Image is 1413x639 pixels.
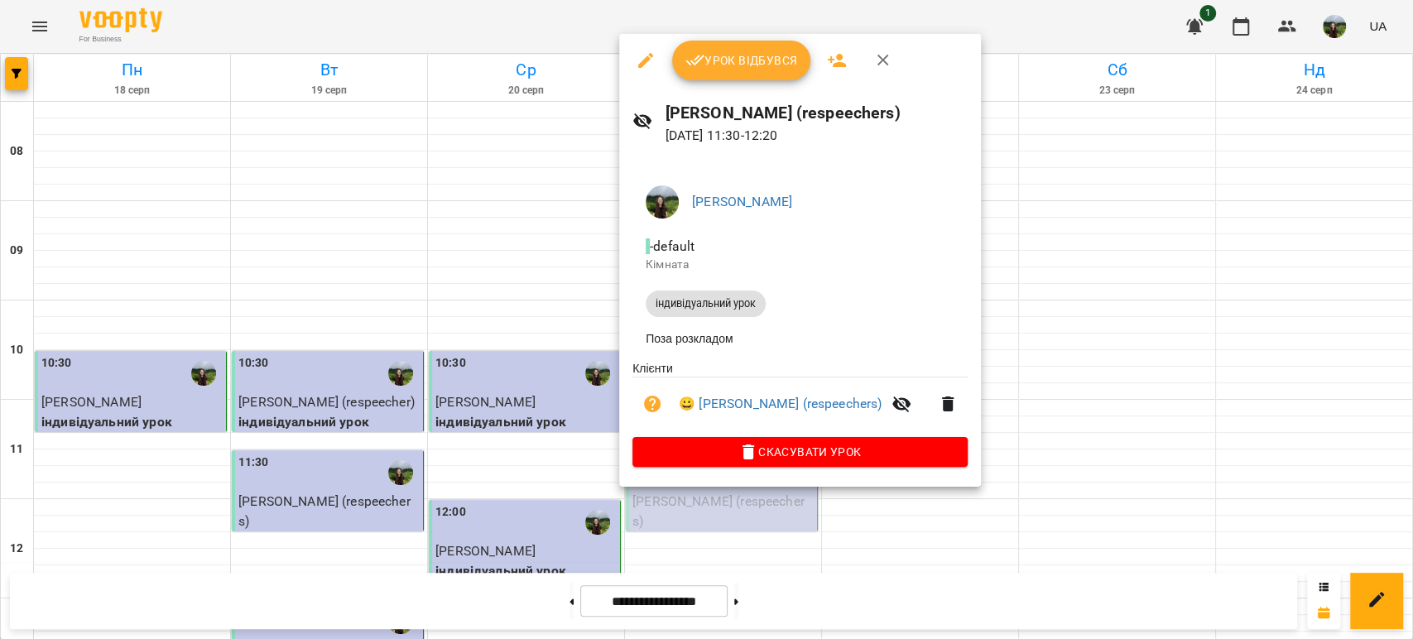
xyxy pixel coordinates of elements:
img: f82d801fe2835fc35205c9494f1794bc.JPG [646,185,679,219]
span: - default [646,238,698,254]
button: Скасувати Урок [632,437,968,467]
ul: Клієнти [632,360,968,437]
span: Скасувати Урок [646,442,954,462]
p: Кімната [646,257,954,273]
button: Урок відбувся [672,41,811,80]
span: індивідуальний урок [646,296,766,311]
button: Візит ще не сплачено. Додати оплату? [632,384,672,424]
span: Урок відбувся [685,50,798,70]
h6: [PERSON_NAME] (respeechers) [666,100,968,126]
a: 😀 [PERSON_NAME] (respeechers) [679,394,882,414]
p: [DATE] 11:30 - 12:20 [666,126,968,146]
a: [PERSON_NAME] [692,194,792,209]
li: Поза розкладом [632,324,968,353]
